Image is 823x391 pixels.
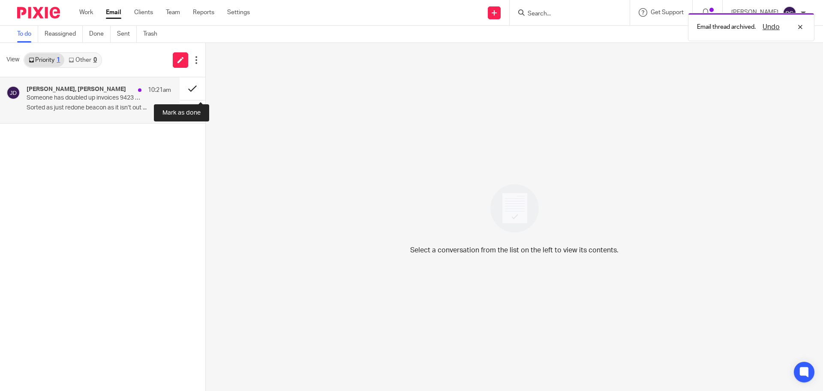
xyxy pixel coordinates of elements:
[697,23,756,31] p: Email thread archived.
[760,22,782,32] button: Undo
[193,8,214,17] a: Reports
[227,8,250,17] a: Settings
[410,245,619,255] p: Select a conversation from the list on the left to view its contents.
[27,94,142,102] p: Someone has doubled up invoices 9423 FYI
[117,26,137,42] a: Sent
[783,6,796,20] img: svg%3E
[106,8,121,17] a: Email
[57,57,60,63] div: 1
[93,57,97,63] div: 0
[89,26,111,42] a: Done
[166,8,180,17] a: Team
[17,7,60,18] img: Pixie
[64,53,101,67] a: Other0
[27,86,126,93] h4: [PERSON_NAME], [PERSON_NAME]
[45,26,83,42] a: Reassigned
[485,179,544,238] img: image
[6,86,20,100] img: svg%3E
[17,26,38,42] a: To do
[134,8,153,17] a: Clients
[148,86,171,94] p: 10:21am
[24,53,64,67] a: Priority1
[27,104,171,112] p: Sorted as just redone beacon as it isn’t out ...
[79,8,93,17] a: Work
[6,55,19,64] span: View
[143,26,164,42] a: Trash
